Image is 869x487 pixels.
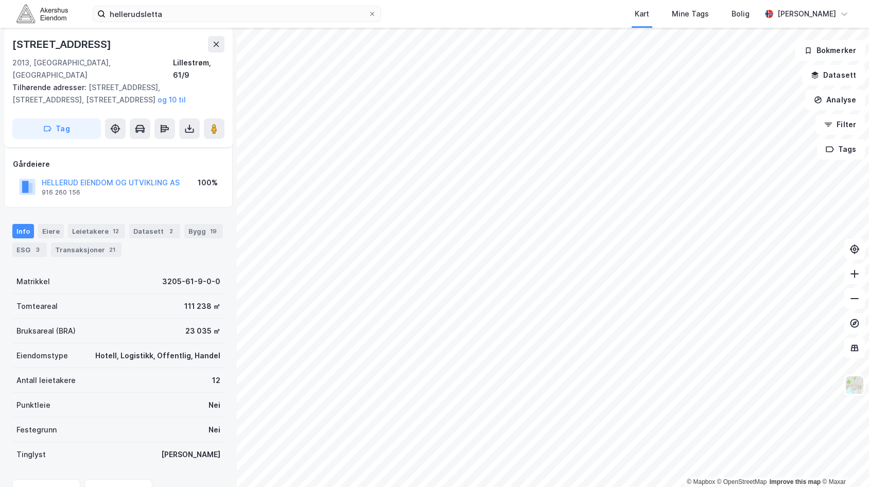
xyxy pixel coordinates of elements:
div: Transaksjoner [51,242,121,257]
div: Nei [208,424,220,436]
div: Punktleie [16,399,50,411]
div: Bolig [732,8,750,20]
div: [STREET_ADDRESS], [STREET_ADDRESS], [STREET_ADDRESS] [12,81,216,106]
div: Nei [208,399,220,411]
div: [PERSON_NAME] [161,448,220,461]
div: Tomteareal [16,300,58,312]
div: [STREET_ADDRESS] [12,36,113,53]
iframe: Chat Widget [818,438,869,487]
span: Tilhørende adresser: [12,83,89,92]
div: Festegrunn [16,424,57,436]
a: OpenStreetMap [717,478,767,485]
div: 21 [107,245,117,255]
div: Info [12,224,34,238]
div: [PERSON_NAME] [777,8,836,20]
div: 12 [212,374,220,387]
div: 2 [166,226,176,236]
input: Søk på adresse, matrikkel, gårdeiere, leietakere eller personer [106,6,368,22]
div: 100% [198,177,218,189]
div: 19 [208,226,219,236]
div: Kart [635,8,649,20]
div: Lillestrøm, 61/9 [173,57,224,81]
a: Mapbox [687,478,715,485]
button: Tag [12,118,101,139]
div: 2013, [GEOGRAPHIC_DATA], [GEOGRAPHIC_DATA] [12,57,173,81]
div: Leietakere [68,224,125,238]
div: Hotell, Logistikk, Offentlig, Handel [95,350,220,362]
div: 3 [32,245,43,255]
div: Gårdeiere [13,158,224,170]
div: Mine Tags [672,8,709,20]
button: Datasett [802,65,865,85]
div: ESG [12,242,47,257]
div: 916 260 156 [42,188,80,197]
button: Filter [815,114,865,135]
div: Kontrollprogram for chat [818,438,869,487]
button: Analyse [805,90,865,110]
a: Improve this map [770,478,821,485]
div: Matrikkel [16,275,50,288]
button: Bokmerker [795,40,865,61]
button: Tags [817,139,865,160]
div: 3205-61-9-0-0 [162,275,220,288]
div: Tinglyst [16,448,46,461]
div: Bruksareal (BRA) [16,325,76,337]
div: 12 [111,226,121,236]
img: akershus-eiendom-logo.9091f326c980b4bce74ccdd9f866810c.svg [16,5,68,23]
div: 111 238 ㎡ [184,300,220,312]
div: 23 035 ㎡ [185,325,220,337]
div: Datasett [129,224,180,238]
div: Eiere [38,224,64,238]
div: Bygg [184,224,223,238]
img: Z [845,375,864,395]
div: Antall leietakere [16,374,76,387]
div: Eiendomstype [16,350,68,362]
